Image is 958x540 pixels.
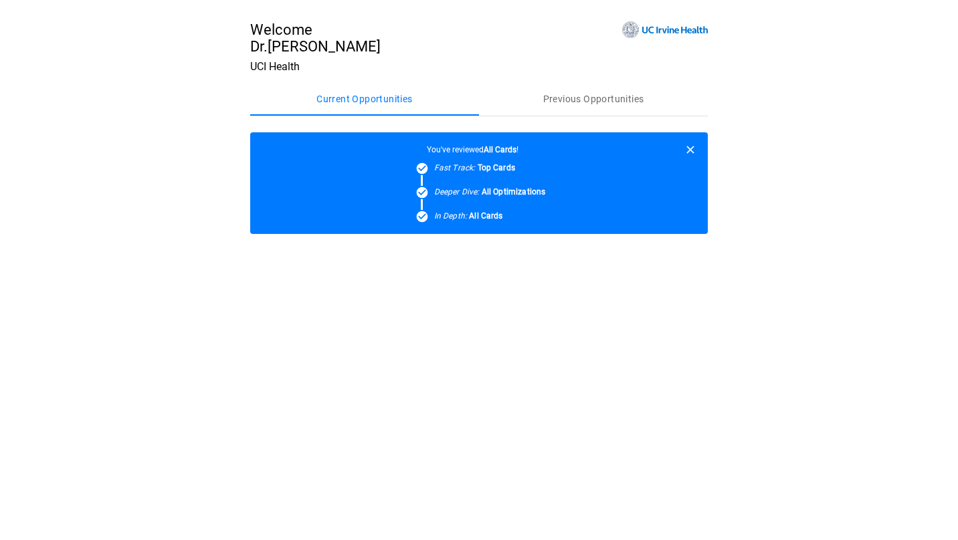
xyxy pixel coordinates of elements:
[316,94,412,106] span: Current Opportunities
[484,145,516,154] b: All Cards
[478,163,515,172] b: Top Cards
[469,211,502,221] b: All Cards
[250,21,381,38] span: Welcome
[250,38,381,55] span: Dr. [PERSON_NAME]
[622,21,708,38] img: Site Logo
[543,94,644,106] span: Previous Opportunities
[250,60,300,73] span: UCI Health
[261,145,684,154] span: You've reviewed !
[434,187,480,196] em: Deeper Dive:
[482,187,546,196] b: All Optimizations
[434,211,467,221] em: In Depth:
[434,163,476,172] em: Fast Track:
